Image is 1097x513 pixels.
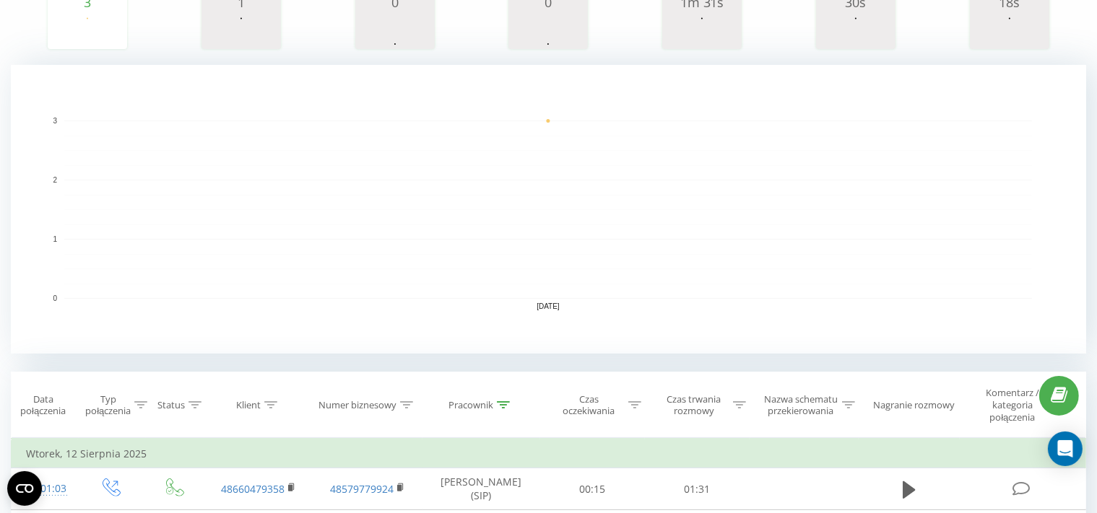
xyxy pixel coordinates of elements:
text: 1 [53,235,57,243]
svg: A chart. [820,9,892,53]
svg: A chart. [205,9,277,53]
div: Czas oczekiwania [553,393,625,418]
div: Data połączenia [12,393,74,418]
div: Czas trwania rozmowy [658,393,729,418]
div: Typ połączenia [85,393,131,418]
td: 00:15 [540,468,645,510]
div: Komentarz / kategoria połączenia [970,387,1054,424]
td: [PERSON_NAME] (SIP) [422,468,540,510]
div: Nazwa schematu przekierowania [763,393,838,418]
td: Wtorek, 12 Sierpnia 2025 [12,439,1086,468]
svg: A chart. [11,65,1086,354]
text: 2 [53,176,57,184]
svg: A chart. [974,9,1046,53]
td: 01:31 [645,468,750,510]
svg: A chart. [512,9,584,53]
div: Status [157,399,185,411]
text: 0 [53,294,57,302]
div: Nagranie rozmowy [873,399,955,411]
svg: A chart. [51,9,123,53]
svg: A chart. [359,9,431,53]
a: 48579779924 [330,482,394,496]
div: Klient [236,399,261,411]
svg: A chart. [666,9,738,53]
button: Open CMP widget [7,471,42,506]
div: Numer biznesowy [318,399,396,411]
a: 48660479358 [221,482,285,496]
text: 3 [53,117,57,125]
div: 17:01:03 [26,475,64,503]
div: Open Intercom Messenger [1048,431,1083,466]
text: [DATE] [537,303,560,311]
div: Pracownik [448,399,493,411]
